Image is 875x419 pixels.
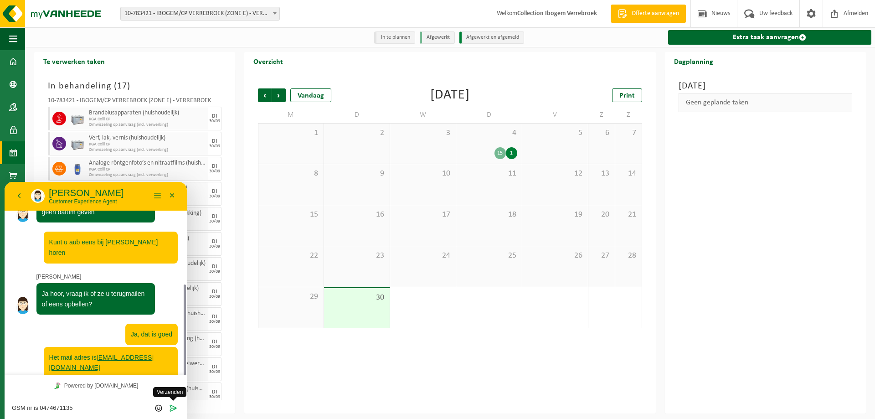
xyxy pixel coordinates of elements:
[209,119,220,124] div: 30/09
[527,169,583,179] span: 12
[209,395,220,399] div: 30/09
[162,222,175,231] button: Verzenden
[668,30,871,45] a: Extra taak aanvragen
[611,5,686,23] a: Offerte aanvragen
[324,107,390,123] td: D
[209,219,220,224] div: 30/09
[258,107,324,123] td: M
[37,108,140,126] span: Ja hoor, vraag ik of ze u terugmailen of eens opbellen?
[679,79,852,93] h3: [DATE]
[212,139,217,144] div: DI
[329,293,385,303] span: 30
[212,364,217,370] div: DI
[461,128,517,138] span: 4
[212,164,217,169] div: DI
[147,222,160,231] div: Group of buttons
[126,149,168,156] span: Ja, dat is goed
[212,289,217,295] div: DI
[461,251,517,261] span: 25
[395,128,451,138] span: 3
[32,91,173,99] p: [PERSON_NAME]
[619,92,635,99] span: Print
[527,210,583,220] span: 19
[459,31,524,44] li: Afgewerkt en afgemeld
[209,194,220,199] div: 30/09
[34,52,114,70] h2: Te verwerken taken
[461,210,517,220] span: 18
[209,345,220,349] div: 30/09
[212,239,217,244] div: DI
[263,210,319,220] span: 15
[71,112,84,125] img: PB-LB-0680-HPE-GY-11
[45,172,149,190] span: Het mail adres is
[593,251,610,261] span: 27
[461,169,517,179] span: 11
[120,7,280,21] span: 10-783421 - IBOGEM/CP VERREBROEK (ZONE E) - VERREBROEK
[527,128,583,138] span: 5
[212,114,217,119] div: DI
[45,172,149,190] a: [EMAIL_ADDRESS][DOMAIN_NAME]
[679,93,852,112] div: Geen geplande taken
[209,295,220,299] div: 30/09
[593,169,610,179] span: 13
[71,137,84,150] img: PB-LB-0680-HPE-GY-11
[593,210,610,220] span: 20
[395,251,451,261] span: 24
[48,98,221,107] div: 10-783421 - IBOGEM/CP VERREBROEK (ZONE E) - VERREBROEK
[272,88,286,102] span: Volgende
[45,57,154,74] span: Kunt u aub eens bij [PERSON_NAME] horen
[9,114,27,133] img: Profielafbeelding agent
[209,269,220,274] div: 30/09
[89,134,206,142] span: Verf, lak, vernis (huishoudelijk)
[395,169,451,179] span: 10
[593,128,610,138] span: 6
[620,251,637,261] span: 28
[209,169,220,174] div: 30/09
[89,172,206,178] span: Omwisseling op aanvraag (incl. verwerking)
[494,147,506,159] div: 15
[50,201,56,207] img: Tawky_16x16.svg
[629,9,681,18] span: Offerte aanvragen
[665,52,722,70] h2: Dagplanning
[212,339,217,345] div: DI
[212,214,217,219] div: DI
[48,79,221,93] h3: In behandeling ( )
[329,128,385,138] span: 2
[263,292,319,302] span: 29
[395,210,451,220] span: 17
[212,314,217,320] div: DI
[506,147,517,159] div: 1
[89,142,206,147] span: KGA Colli CP
[212,389,217,395] div: DI
[209,370,220,374] div: 30/09
[612,88,642,102] a: Print
[263,251,319,261] span: 22
[615,107,642,123] td: Z
[620,128,637,138] span: 7
[212,264,217,269] div: DI
[89,147,206,153] span: Omwisseling op aanvraag (incl. verwerking)
[290,88,331,102] div: Vandaag
[89,117,206,122] span: KGA Colli CP
[329,251,385,261] span: 23
[456,107,522,123] td: D
[263,169,319,179] span: 8
[117,82,127,91] span: 17
[329,210,385,220] span: 16
[522,107,588,123] td: V
[517,10,597,17] strong: Collection Ibogem Verrebroek
[244,52,292,70] h2: Overzicht
[209,320,220,324] div: 30/09
[5,182,187,419] iframe: chat widget
[149,205,182,215] span: Verzenden
[390,107,456,123] td: W
[430,88,470,102] div: [DATE]
[209,144,220,149] div: 30/09
[147,222,160,231] button: Emoji invoeren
